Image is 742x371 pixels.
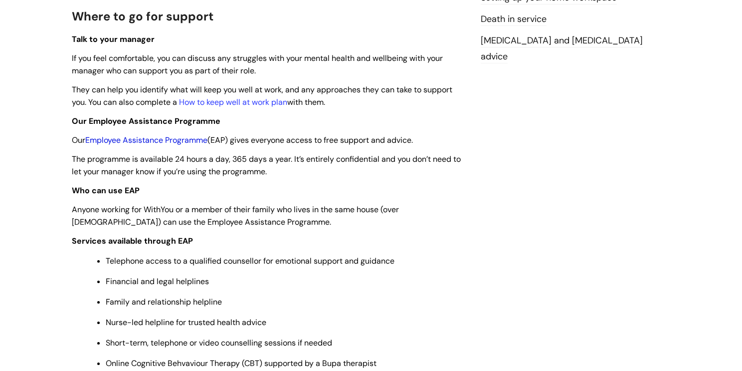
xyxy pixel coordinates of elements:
[106,297,222,307] span: Family and relationship helpline
[72,116,220,126] span: Our Employee Assistance Programme
[106,256,394,266] span: Telephone access to a qualified counsellor for emotional support and guidance
[72,204,399,227] span: Anyone working for WithYou or a member of their family who lives in the same house (over [DEMOGRA...
[72,236,193,246] strong: Services available through EAP
[179,97,287,107] a: How to keep well at work plan
[106,276,209,287] span: Financial and legal helplines
[481,34,643,63] a: [MEDICAL_DATA] and [MEDICAL_DATA] advice
[72,185,140,196] strong: Who can use EAP
[72,84,452,107] span: They can help you identify what will keep you well at work, and any approaches they can take to s...
[287,97,325,107] span: with them.
[106,358,376,369] span: Online Cognitive Behvaviour Therapy (CBT) supported by a Bupa therapist
[72,53,443,76] span: If you feel comfortable, you can discuss any struggles with your mental health and wellbeing with...
[72,135,413,145] span: Our (EAP) gives everyone access to free support and advice.
[72,34,155,44] span: Talk to your manager
[106,338,332,348] span: Short-term, telephone or video counselling sessions if needed
[106,317,266,328] span: Nurse-led helpline for trusted health advice
[85,135,207,145] a: Employee Assistance Programme
[72,8,213,24] span: Where to go for support
[481,13,547,26] a: Death in service
[72,154,461,177] span: The programme is available 24 hours a day, 365 days a year. It’s entirely confidential and you do...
